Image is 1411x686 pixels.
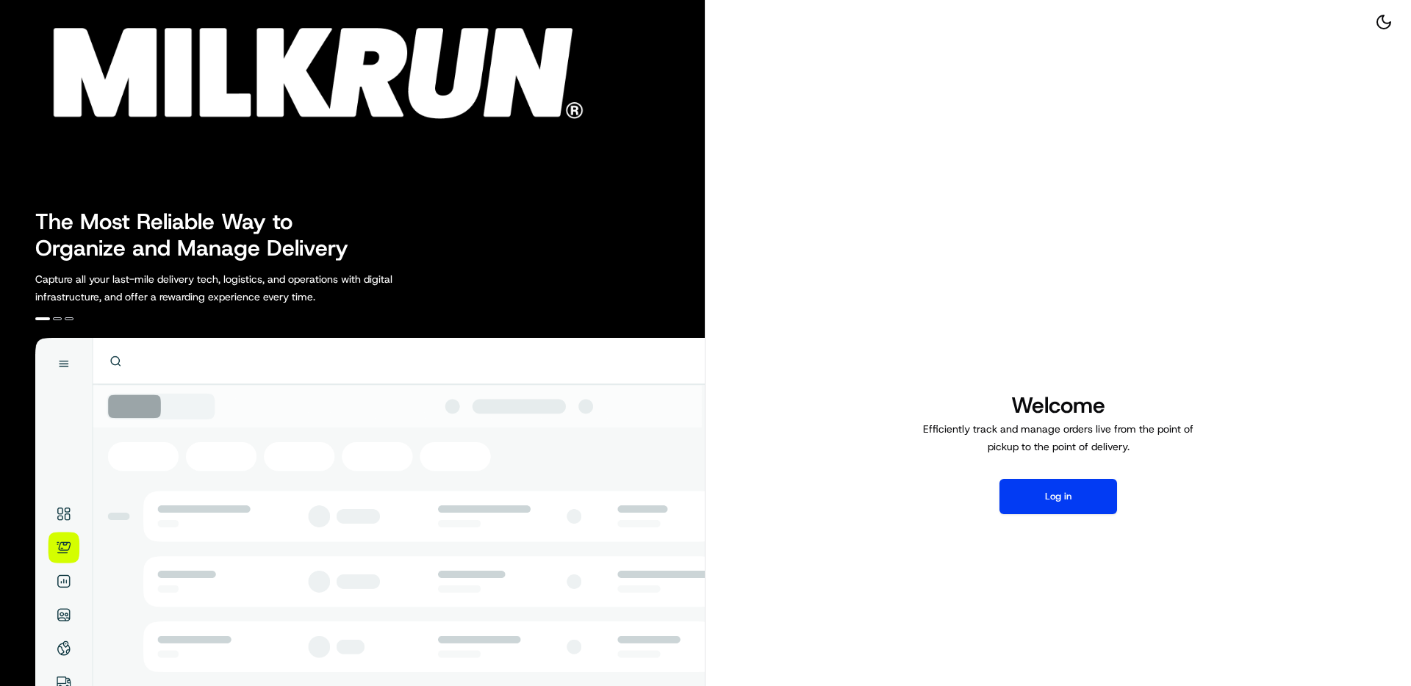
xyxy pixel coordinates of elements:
p: Efficiently track and manage orders live from the point of pickup to the point of delivery. [917,420,1199,455]
button: Log in [999,479,1117,514]
h1: Welcome [917,391,1199,420]
h2: The Most Reliable Way to Organize and Manage Delivery [35,209,365,261]
img: Company Logo [9,9,600,126]
p: Capture all your last-mile delivery tech, logistics, and operations with digital infrastructure, ... [35,270,459,306]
